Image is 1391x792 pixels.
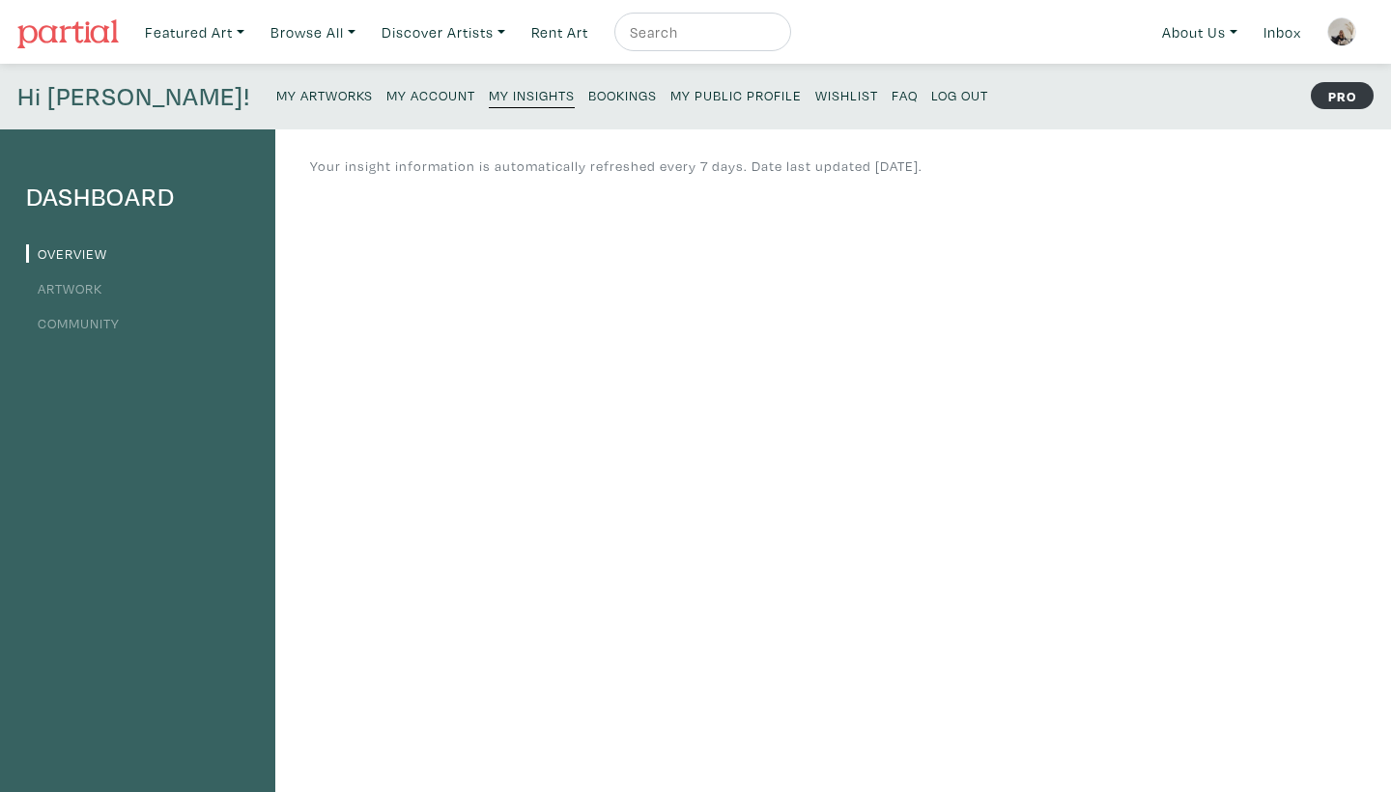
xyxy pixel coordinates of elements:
[1311,82,1374,109] strong: PRO
[815,86,878,104] small: Wishlist
[892,86,918,104] small: FAQ
[276,81,373,107] a: My Artworks
[670,81,802,107] a: My Public Profile
[373,13,514,52] a: Discover Artists
[588,81,657,107] a: Bookings
[892,81,918,107] a: FAQ
[136,13,253,52] a: Featured Art
[26,279,102,297] a: Artwork
[262,13,364,52] a: Browse All
[1327,17,1356,46] img: phpThumb.php
[386,86,475,104] small: My Account
[1255,13,1310,52] a: Inbox
[588,86,657,104] small: Bookings
[489,86,575,104] small: My Insights
[26,244,107,263] a: Overview
[386,81,475,107] a: My Account
[17,81,250,112] h4: Hi [PERSON_NAME]!
[523,13,597,52] a: Rent Art
[26,182,249,212] h4: Dashboard
[670,86,802,104] small: My Public Profile
[815,81,878,107] a: Wishlist
[931,86,988,104] small: Log Out
[1153,13,1246,52] a: About Us
[931,81,988,107] a: Log Out
[310,156,923,177] p: Your insight information is automatically refreshed every 7 days. Date last updated [DATE].
[26,314,120,332] a: Community
[276,86,373,104] small: My Artworks
[628,20,773,44] input: Search
[489,81,575,108] a: My Insights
